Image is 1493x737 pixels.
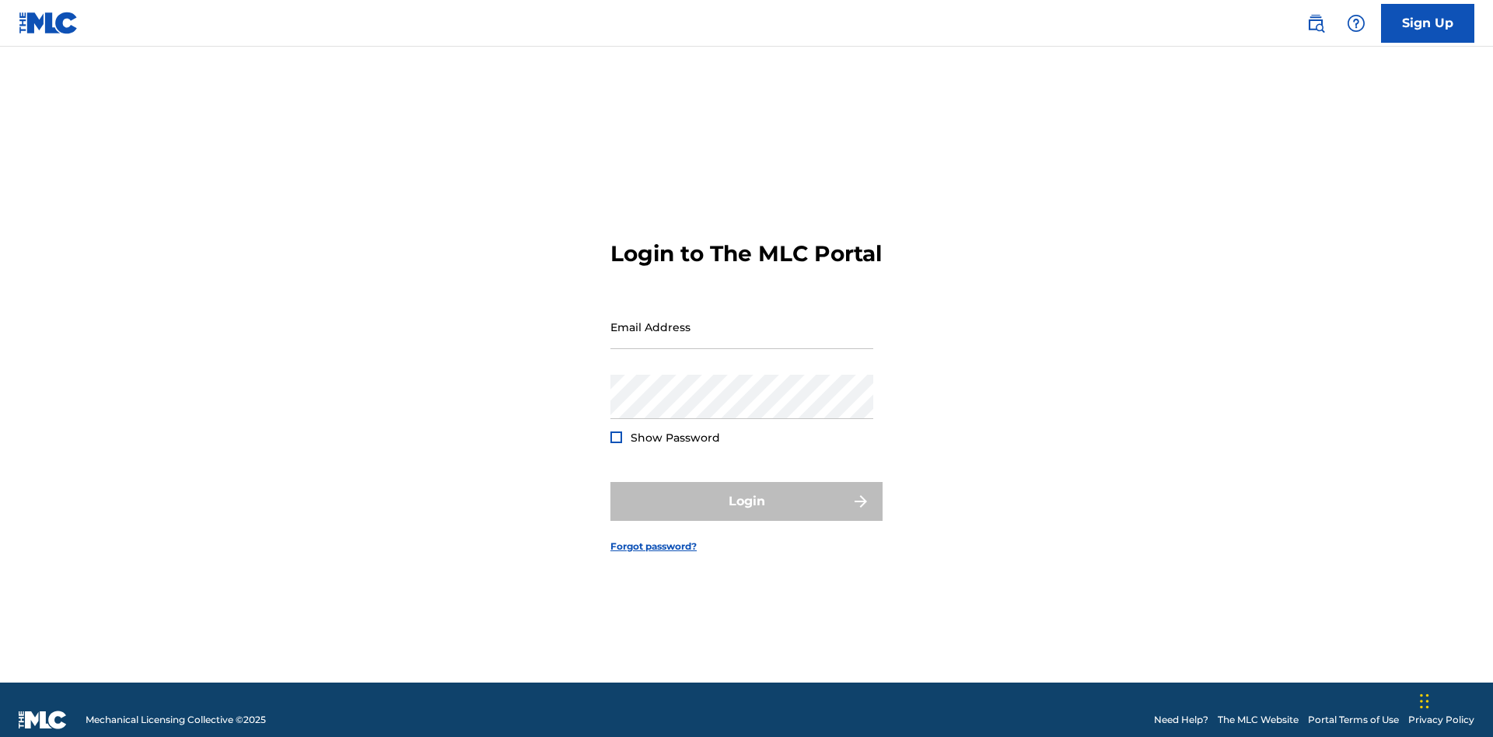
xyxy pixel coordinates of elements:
[631,431,720,445] span: Show Password
[1408,713,1474,727] a: Privacy Policy
[610,540,697,554] a: Forgot password?
[1218,713,1299,727] a: The MLC Website
[1308,713,1399,727] a: Portal Terms of Use
[1420,678,1429,725] div: Drag
[1341,8,1372,39] div: Help
[1347,14,1365,33] img: help
[1381,4,1474,43] a: Sign Up
[610,240,882,267] h3: Login to The MLC Portal
[1300,8,1331,39] a: Public Search
[1154,713,1208,727] a: Need Help?
[19,12,79,34] img: MLC Logo
[86,713,266,727] span: Mechanical Licensing Collective © 2025
[1415,662,1493,737] iframe: Chat Widget
[19,711,67,729] img: logo
[1306,14,1325,33] img: search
